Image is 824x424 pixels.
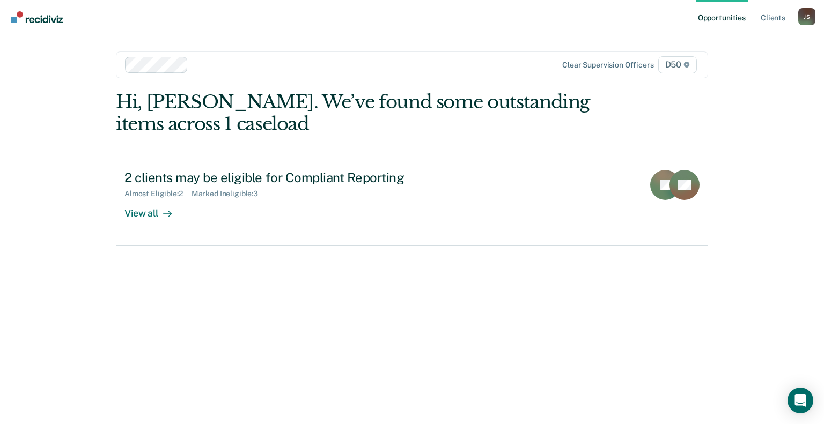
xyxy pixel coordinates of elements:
div: Marked Ineligible : 3 [192,189,267,198]
div: Almost Eligible : 2 [124,189,192,198]
img: Recidiviz [11,11,63,23]
a: 2 clients may be eligible for Compliant ReportingAlmost Eligible:2Marked Ineligible:3View all [116,161,708,246]
div: View all [124,198,185,219]
div: Hi, [PERSON_NAME]. We’ve found some outstanding items across 1 caseload [116,91,590,135]
div: Clear supervision officers [562,61,653,70]
div: J S [798,8,815,25]
div: Open Intercom Messenger [788,388,813,413]
span: D50 [658,56,697,73]
div: 2 clients may be eligible for Compliant Reporting [124,170,501,185]
button: Profile dropdown button [798,8,815,25]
